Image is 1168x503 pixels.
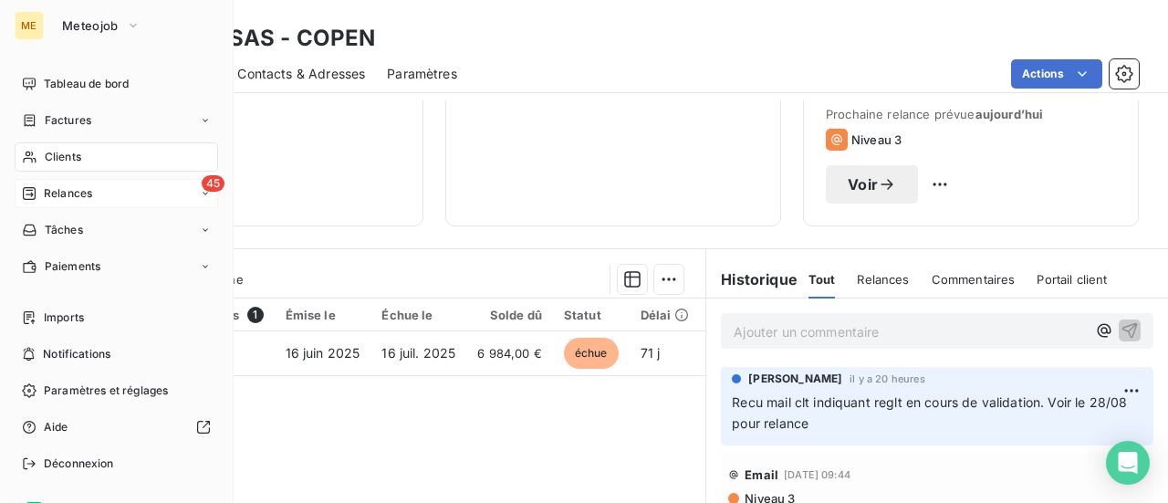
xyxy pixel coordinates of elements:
[1011,59,1102,89] button: Actions
[237,65,365,83] span: Contacts & Adresses
[286,345,360,361] span: 16 juin 2025
[826,107,1116,121] span: Prochaine relance prévue
[44,309,84,326] span: Imports
[784,469,850,480] span: [DATE] 09:44
[15,179,218,208] a: 45Relances
[15,142,218,172] a: Clients
[808,272,836,287] span: Tout
[381,345,455,361] span: 16 juil. 2025
[202,175,224,192] span: 45
[641,308,690,322] div: Délai
[286,308,360,322] div: Émise le
[15,11,44,40] div: ME
[745,467,778,482] span: Email
[932,272,1016,287] span: Commentaires
[477,308,542,322] div: Solde dû
[564,308,619,322] div: Statut
[15,69,218,99] a: Tableau de bord
[15,215,218,245] a: Tâches
[564,338,619,369] span: échue
[45,112,91,129] span: Factures
[44,76,129,92] span: Tableau de bord
[850,373,924,384] span: il y a 20 heures
[44,419,68,435] span: Aide
[15,303,218,332] a: Imports
[477,344,542,362] span: 6 984,00 €
[15,413,218,442] a: Aide
[706,268,798,290] h6: Historique
[247,307,264,323] span: 1
[848,177,878,192] span: Voir
[44,456,114,472] span: Déconnexion
[1037,272,1107,287] span: Portail client
[15,252,218,281] a: Paiements
[826,165,918,204] button: Voir
[44,382,168,399] span: Paramètres et réglages
[45,149,81,165] span: Clients
[857,272,909,287] span: Relances
[45,258,100,275] span: Paiements
[732,394,1131,431] span: Recu mail clt indiquant reglt en cours de validation. Voir le 28/08 pour relance
[62,18,119,33] span: Meteojob
[381,308,455,322] div: Échue le
[43,346,110,362] span: Notifications
[161,22,375,55] h3: OPEN SAS - COPEN
[1106,441,1150,485] div: Open Intercom Messenger
[975,107,1044,121] span: aujourd’hui
[15,106,218,135] a: Factures
[45,222,83,238] span: Tâches
[15,376,218,405] a: Paramètres et réglages
[44,185,92,202] span: Relances
[387,65,457,83] span: Paramètres
[851,132,902,147] span: Niveau 3
[641,345,661,361] span: 71 j
[748,371,842,387] span: [PERSON_NAME]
